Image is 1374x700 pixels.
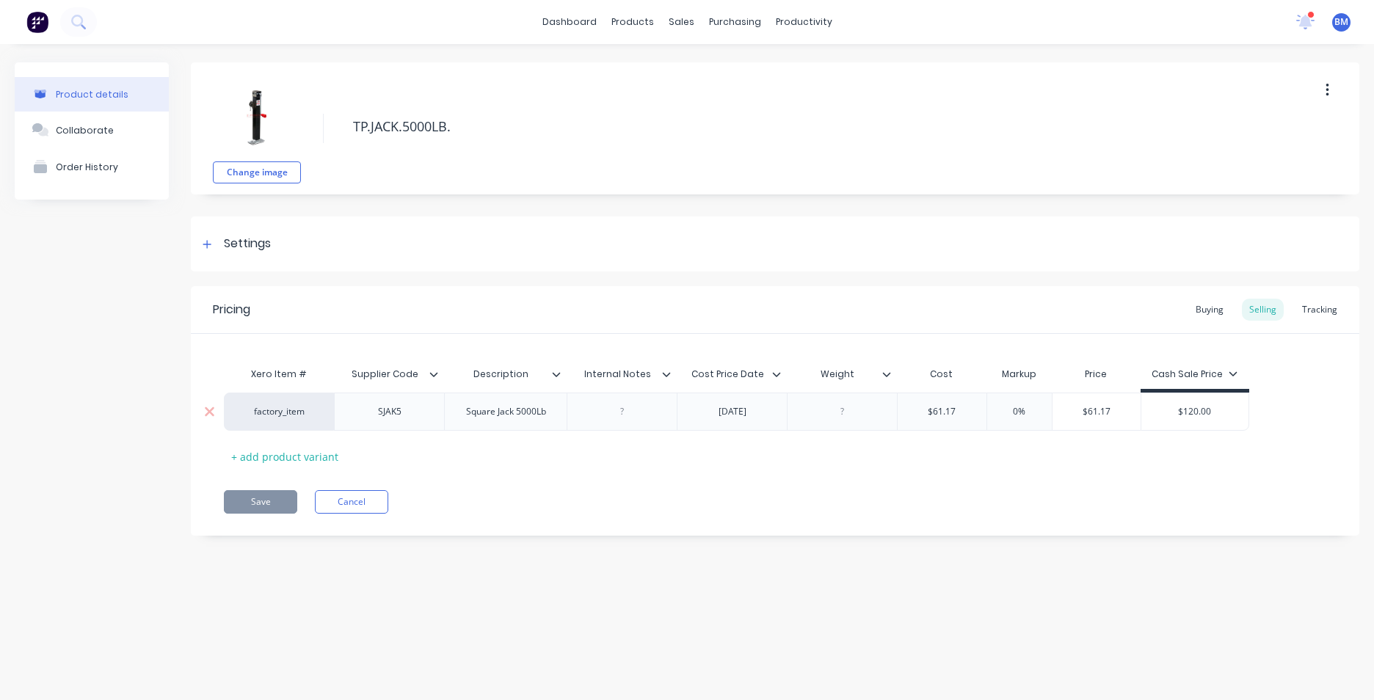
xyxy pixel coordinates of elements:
[768,11,840,33] div: productivity
[224,445,346,468] div: + add product variant
[15,77,169,112] button: Product details
[661,11,702,33] div: sales
[334,356,435,393] div: Supplier Code
[702,11,768,33] div: purchasing
[213,161,301,183] button: Change image
[677,356,778,393] div: Cost Price Date
[315,490,388,514] button: Cancel
[983,393,1056,430] div: 0%
[1242,299,1284,321] div: Selling
[1053,393,1141,430] div: $61.17
[224,393,1249,431] div: factory_itemSJAK5Square Jack 5000Lb[DATE]$61.170%$61.17$120.00
[224,360,334,389] div: Xero Item #
[535,11,604,33] a: dashboard
[213,301,250,318] div: Pricing
[346,109,1246,144] textarea: TP.JACK.5000LB.
[787,356,888,393] div: Weight
[454,402,558,421] div: Square Jack 5000Lb
[567,356,668,393] div: Internal Notes
[56,89,128,100] div: Product details
[1141,393,1248,430] div: $120.00
[1295,299,1345,321] div: Tracking
[56,161,118,172] div: Order History
[567,360,677,389] div: Internal Notes
[787,360,897,389] div: Weight
[220,81,294,154] img: file
[677,360,787,389] div: Cost Price Date
[15,148,169,185] button: Order History
[444,356,558,393] div: Description
[26,11,48,33] img: Factory
[1152,368,1237,381] div: Cash Sale Price
[696,402,769,421] div: [DATE]
[986,360,1052,389] div: Markup
[444,360,567,389] div: Description
[15,112,169,148] button: Collaborate
[898,393,986,430] div: $61.17
[224,235,271,253] div: Settings
[604,11,661,33] div: products
[1052,360,1141,389] div: Price
[239,405,319,418] div: factory_item
[897,360,986,389] div: Cost
[1188,299,1231,321] div: Buying
[1334,15,1348,29] span: BM
[224,490,297,514] button: Save
[56,125,114,136] div: Collaborate
[213,73,301,183] div: fileChange image
[334,360,444,389] div: Supplier Code
[353,402,426,421] div: SJAK5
